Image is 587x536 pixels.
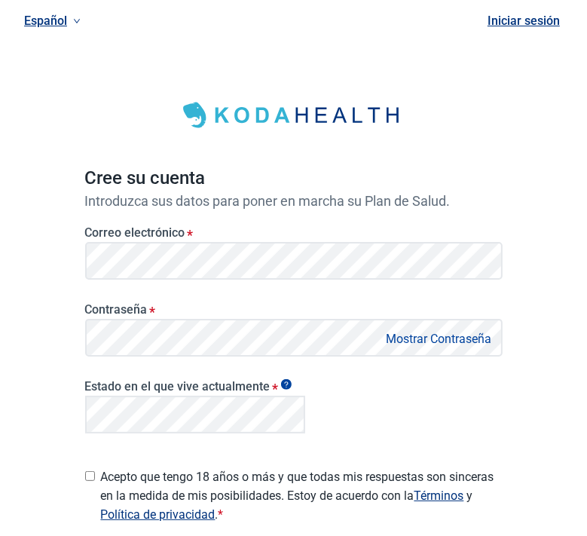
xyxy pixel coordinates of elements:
span: Show tooltip [281,379,292,390]
img: Koda Health [173,96,414,134]
a: Idioma actual: Español [18,8,87,33]
label: Correo electrónico [85,225,503,240]
p: Introduzca sus datos para poner en marcha su Plan de Salud. [85,193,503,209]
span: Required field [219,507,224,522]
label: Estado en el que vive actualmente [85,379,306,394]
span: down [73,17,81,25]
button: Mostrar Contraseña [382,329,497,349]
a: Términos [414,489,464,503]
a: Política de privacidad [101,507,216,522]
h1: Cree su cuenta [85,164,503,193]
a: Iniciar sesión [488,14,560,28]
label: Contraseña [85,302,503,317]
label: Acepto que tengo 18 años o más y que todas mis respuestas son sinceras en la medida de mis posibi... [101,467,503,524]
